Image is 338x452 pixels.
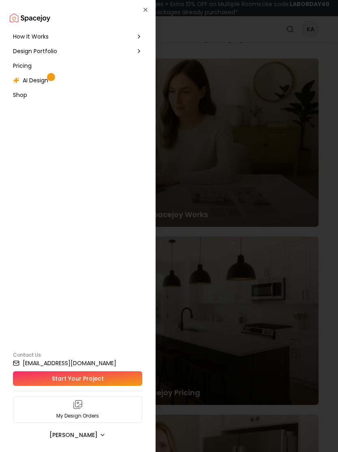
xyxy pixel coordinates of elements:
span: Design Portfolio [13,47,57,55]
a: Spacejoy [10,10,50,26]
p: Contact Us: [13,352,142,358]
p: My Design Orders [56,413,99,419]
span: Shop [13,91,27,99]
span: Pricing [13,62,32,70]
a: My Design Orders [13,396,142,423]
a: [EMAIL_ADDRESS][DOMAIN_NAME] [13,360,142,366]
span: AI Design [23,76,48,84]
a: Start Your Project [13,371,142,386]
button: [PERSON_NAME] [13,428,142,442]
span: How It Works [13,32,49,41]
small: [EMAIL_ADDRESS][DOMAIN_NAME] [23,360,116,366]
img: Spacejoy Logo [10,10,50,26]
